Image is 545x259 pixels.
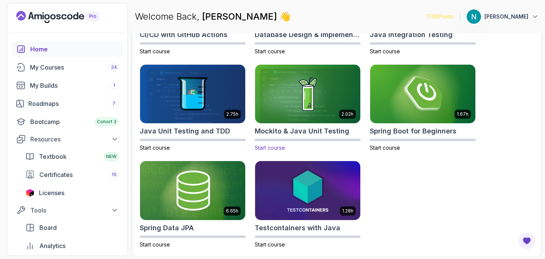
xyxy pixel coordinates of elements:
[255,48,285,54] span: Start course
[484,13,528,20] p: [PERSON_NAME]
[113,82,115,88] span: 1
[255,29,361,40] h2: Database Design & Implementation
[140,161,246,248] a: Spring Data JPA card6.65hSpring Data JPAStart course
[112,101,115,107] span: 7
[226,111,238,117] p: 2.75h
[12,42,123,57] a: home
[21,167,123,182] a: certificates
[12,96,123,111] a: roadmaps
[97,119,117,125] span: Cohort 3
[30,63,118,72] div: My Courses
[466,9,539,24] button: user profile image[PERSON_NAME]
[140,65,245,124] img: Java Unit Testing and TDD card
[467,9,481,24] img: user profile image
[255,144,285,151] span: Start course
[370,144,400,151] span: Start course
[39,188,64,197] span: Licenses
[226,208,238,214] p: 6.65h
[140,29,227,40] h2: CI/CD with GitHub Actions
[255,161,361,248] a: Testcontainers with Java card1.28hTestcontainers with JavaStart course
[140,223,194,233] h2: Spring Data JPA
[370,29,453,40] h2: Java Integration Testing
[370,48,400,54] span: Start course
[140,126,230,136] h2: Java Unit Testing and TDD
[135,11,291,23] p: Welcome Back,
[12,203,123,217] button: Tools
[12,60,123,75] a: courses
[255,126,349,136] h2: Mockito & Java Unit Testing
[140,241,170,248] span: Start course
[140,161,245,220] img: Spring Data JPA card
[112,172,117,178] span: 15
[342,208,353,214] p: 1.28h
[21,238,123,253] a: analytics
[106,154,117,160] span: NEW
[39,241,65,250] span: Analytics
[39,170,73,179] span: Certificates
[255,241,285,248] span: Start course
[457,111,469,117] p: 1.67h
[252,63,363,125] img: Mockito & Java Unit Testing card
[111,64,117,70] span: 24
[255,64,361,152] a: Mockito & Java Unit Testing card2.02hMockito & Java Unit TestingStart course
[21,149,123,164] a: textbook
[341,111,353,117] p: 2.02h
[12,132,123,146] button: Resources
[21,220,123,235] a: board
[279,10,291,23] span: 👋
[12,114,123,129] a: bootcamp
[30,206,118,215] div: Tools
[21,185,123,200] a: licenses
[140,64,246,152] a: Java Unit Testing and TDD card2.75hJava Unit Testing and TDDStart course
[427,13,454,20] p: 1768 Points
[255,161,360,220] img: Testcontainers with Java card
[39,152,67,161] span: Textbook
[12,78,123,93] a: builds
[140,144,170,151] span: Start course
[140,48,170,54] span: Start course
[30,45,118,54] div: Home
[30,81,118,90] div: My Builds
[202,11,279,22] span: [PERSON_NAME]
[518,232,536,250] button: Open Feedback Button
[25,189,34,197] img: jetbrains icon
[39,223,57,232] span: Board
[16,11,116,23] a: Landing page
[370,65,475,124] img: Spring Boot for Beginners card
[28,99,118,108] div: Roadmaps
[30,117,118,126] div: Bootcamp
[370,64,476,152] a: Spring Boot for Beginners card1.67hSpring Boot for BeginnersStart course
[30,135,118,144] div: Resources
[370,126,456,136] h2: Spring Boot for Beginners
[255,223,340,233] h2: Testcontainers with Java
